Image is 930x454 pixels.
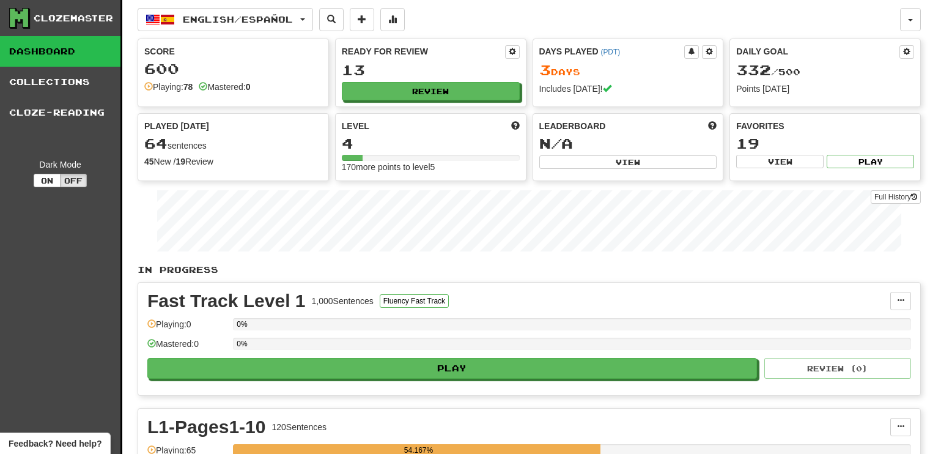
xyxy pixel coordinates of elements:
div: Mastered: [199,81,250,93]
button: Off [60,174,87,187]
div: Score [144,45,322,58]
strong: 0 [246,82,251,92]
div: Ready for Review [342,45,505,58]
div: Includes [DATE]! [539,83,717,95]
span: This week in points, UTC [708,120,717,132]
div: Points [DATE] [736,83,914,95]
strong: 45 [144,157,154,166]
div: Playing: 0 [147,318,227,338]
div: Favorites [736,120,914,132]
div: 600 [144,61,322,76]
span: Score more points to level up [511,120,520,132]
div: New / Review [144,155,322,168]
span: N/A [539,135,573,152]
span: Open feedback widget [9,437,101,450]
button: Review [342,82,520,100]
p: In Progress [138,264,921,276]
div: 170 more points to level 5 [342,161,520,173]
div: Clozemaster [34,12,113,24]
div: 19 [736,136,914,151]
span: English / Español [183,14,293,24]
a: (PDT) [600,48,620,56]
button: Review (0) [764,358,911,379]
button: English/Español [138,8,313,31]
div: Dark Mode [9,158,111,171]
strong: 78 [183,82,193,92]
div: Daily Goal [736,45,899,59]
div: Days Played [539,45,685,58]
button: View [736,155,824,168]
div: Fast Track Level 1 [147,292,306,310]
span: 64 [144,135,168,152]
div: sentences [144,136,322,152]
button: View [539,155,717,169]
div: 120 Sentences [271,421,327,433]
div: Day s [539,62,717,78]
button: Play [147,358,757,379]
span: / 500 [736,67,800,77]
div: 13 [342,62,520,78]
a: Full History [871,190,921,204]
div: 4 [342,136,520,151]
span: 332 [736,61,771,78]
span: Level [342,120,369,132]
button: Add sentence to collection [350,8,374,31]
span: 3 [539,61,551,78]
span: Played [DATE] [144,120,209,132]
button: Fluency Fast Track [380,294,449,308]
div: L1-Pages1-10 [147,418,265,436]
button: Play [827,155,914,168]
button: Search sentences [319,8,344,31]
button: More stats [380,8,405,31]
div: Mastered: 0 [147,338,227,358]
strong: 19 [175,157,185,166]
div: 1,000 Sentences [312,295,374,307]
div: Playing: [144,81,193,93]
button: On [34,174,61,187]
span: Leaderboard [539,120,606,132]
